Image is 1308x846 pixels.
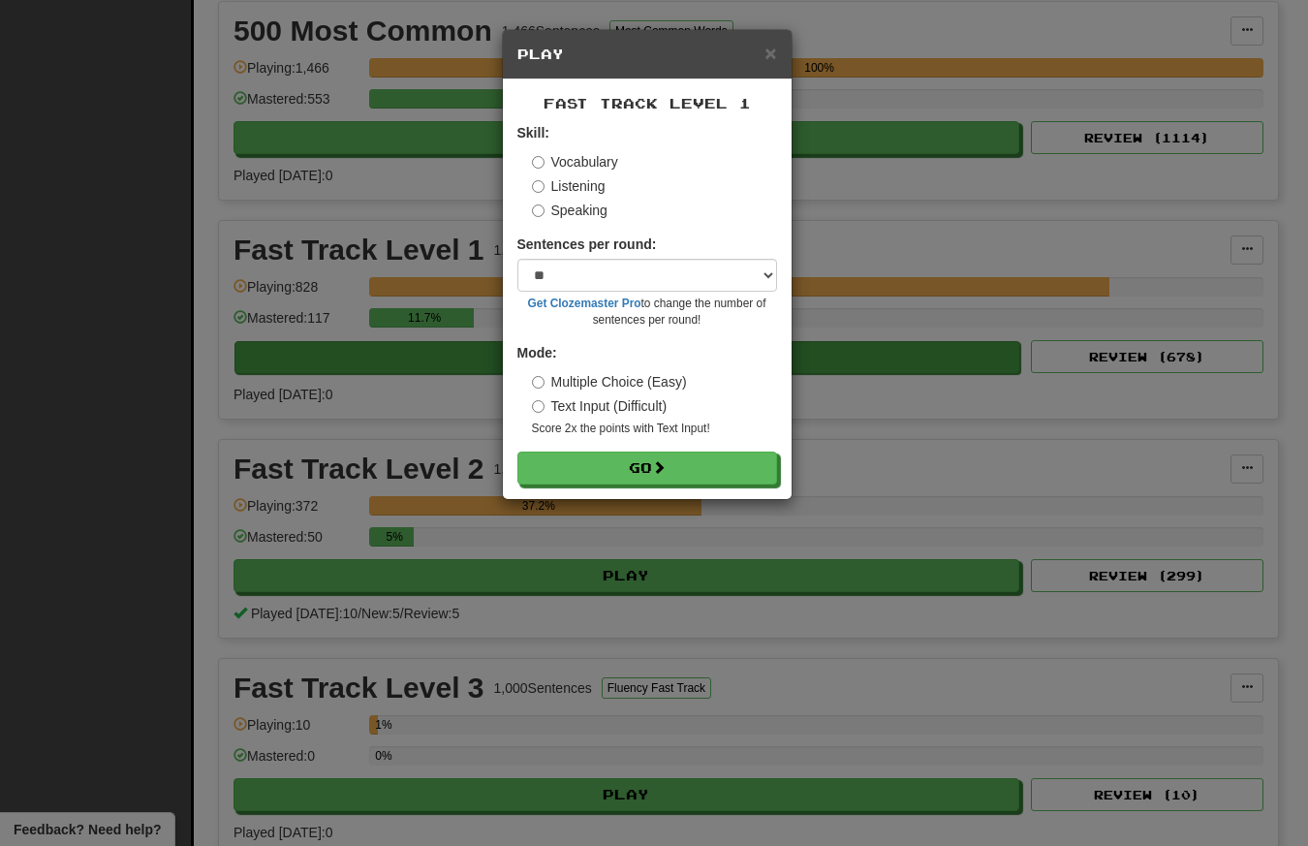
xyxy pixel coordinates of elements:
[532,400,545,413] input: Text Input (Difficult)
[532,372,687,392] label: Multiple Choice (Easy)
[532,176,606,196] label: Listening
[532,376,545,389] input: Multiple Choice (Easy)
[532,152,618,172] label: Vocabulary
[532,156,545,169] input: Vocabulary
[532,396,668,416] label: Text Input (Difficult)
[517,452,777,485] button: Go
[532,201,607,220] label: Speaking
[517,345,557,360] strong: Mode:
[517,296,777,329] small: to change the number of sentences per round!
[517,125,549,141] strong: Skill:
[528,297,641,310] a: Get Clozemaster Pro
[544,95,751,111] span: Fast Track Level 1
[764,42,776,64] span: ×
[517,235,657,254] label: Sentences per round:
[764,43,776,63] button: Close
[532,421,777,437] small: Score 2x the points with Text Input !
[532,204,545,217] input: Speaking
[517,45,777,64] h5: Play
[532,180,545,193] input: Listening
